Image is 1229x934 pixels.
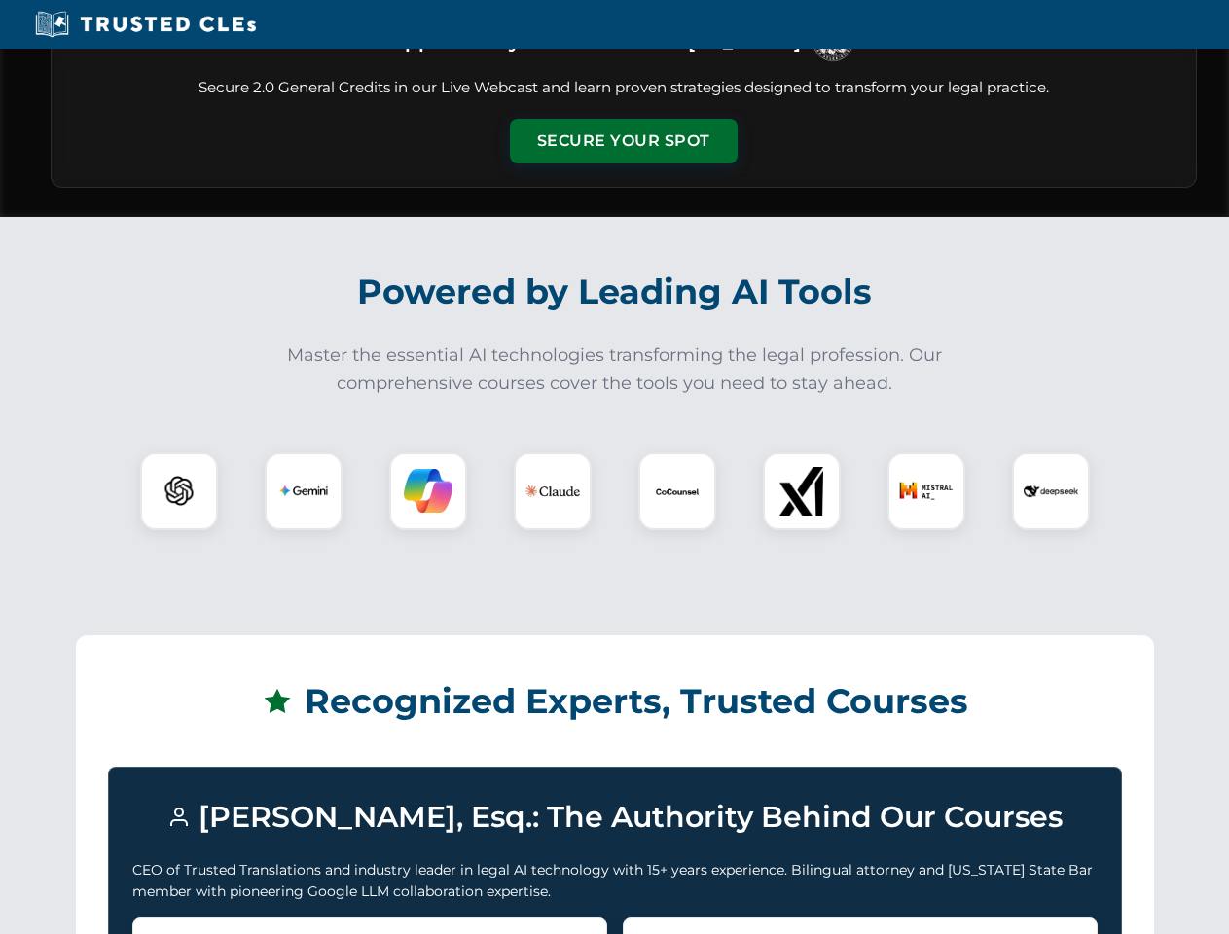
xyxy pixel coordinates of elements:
[514,452,592,530] div: Claude
[274,341,956,398] p: Master the essential AI technologies transforming the legal profession. Our comprehensive courses...
[1012,452,1090,530] div: DeepSeek
[653,467,702,516] img: CoCounsel Logo
[763,452,841,530] div: xAI
[140,452,218,530] div: ChatGPT
[777,467,826,516] img: xAI Logo
[1024,464,1078,519] img: DeepSeek Logo
[510,119,738,163] button: Secure Your Spot
[132,791,1098,844] h3: [PERSON_NAME], Esq.: The Authority Behind Our Courses
[265,452,343,530] div: Gemini
[132,859,1098,903] p: CEO of Trusted Translations and industry leader in legal AI technology with 15+ years experience....
[887,452,965,530] div: Mistral AI
[389,452,467,530] div: Copilot
[638,452,716,530] div: CoCounsel
[76,258,1154,326] h2: Powered by Leading AI Tools
[404,467,452,516] img: Copilot Logo
[899,464,954,519] img: Mistral AI Logo
[525,464,580,519] img: Claude Logo
[29,10,262,39] img: Trusted CLEs
[151,463,207,520] img: ChatGPT Logo
[75,77,1173,99] p: Secure 2.0 General Credits in our Live Webcast and learn proven strategies designed to transform ...
[279,467,328,516] img: Gemini Logo
[108,667,1122,736] h2: Recognized Experts, Trusted Courses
